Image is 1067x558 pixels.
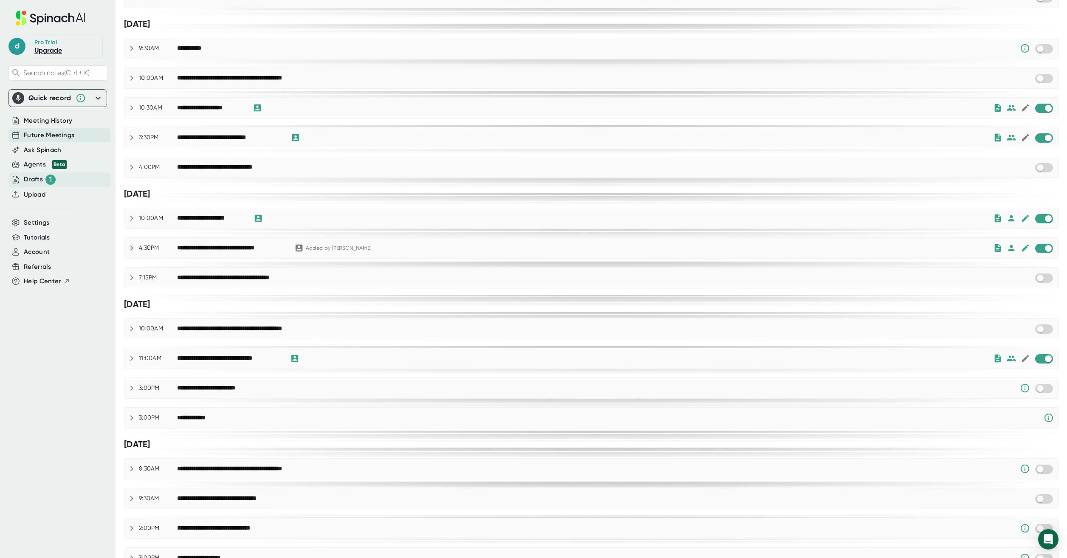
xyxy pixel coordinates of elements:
[24,262,51,272] button: Referrals
[28,94,71,102] div: Quick record
[52,160,67,169] div: Beta
[139,244,177,252] div: 4:30PM
[24,218,50,228] button: Settings
[24,130,74,140] button: Future Meetings
[24,190,45,200] button: Upload
[124,439,1059,450] div: [DATE]
[8,38,25,55] span: d
[1020,523,1030,533] svg: Someone has manually disabled Spinach from this meeting.
[24,247,50,257] button: Account
[306,245,372,251] div: Added by [PERSON_NAME]
[124,19,1059,29] div: [DATE]
[139,325,177,333] div: 10:00AM
[139,104,177,112] div: 10:30AM
[24,276,70,286] button: Help Center
[24,276,61,286] span: Help Center
[24,233,50,242] button: Tutorials
[23,69,90,77] span: Search notes (Ctrl + K)
[12,90,103,107] div: Quick record
[24,160,67,169] div: Agents
[139,214,177,222] div: 10:00AM
[24,116,72,126] button: Meeting History
[124,299,1059,310] div: [DATE]
[139,45,177,52] div: 9:30AM
[45,175,56,185] div: 1
[24,175,56,185] div: Drafts
[1020,383,1030,393] svg: Someone has manually disabled Spinach from this meeting.
[124,189,1059,199] div: [DATE]
[1020,464,1030,474] svg: Someone has manually disabled Spinach from this meeting.
[24,175,56,185] button: Drafts 1
[1044,413,1054,423] svg: Spinach requires a video conference link.
[139,384,177,392] div: 3:00PM
[34,46,62,54] a: Upgrade
[24,145,62,155] button: Ask Spinach
[139,163,177,171] div: 4:00PM
[24,160,67,169] button: Agents Beta
[139,524,177,532] div: 2:00PM
[139,274,177,282] div: 7:15PM
[34,39,59,46] div: Pro Trial
[139,495,177,502] div: 9:30AM
[139,465,177,473] div: 8:30AM
[139,134,177,141] div: 3:30PM
[139,414,177,422] div: 3:00PM
[139,355,177,362] div: 11:00AM
[139,74,177,82] div: 10:00AM
[1038,529,1059,550] div: Open Intercom Messenger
